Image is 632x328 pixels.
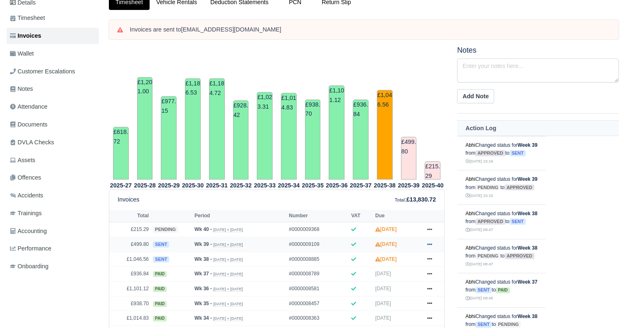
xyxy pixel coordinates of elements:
[153,286,167,292] span: paid
[397,180,421,190] th: 2025-39
[10,226,47,236] span: Accounting
[10,191,43,200] span: Accidents
[7,134,99,151] a: DVLA Checks
[517,313,537,319] strong: Week 38
[109,311,151,326] td: £1,014.83
[253,180,277,190] th: 2025-33
[287,237,349,252] td: #0000009109
[373,180,397,190] th: 2025-38
[475,150,505,156] span: approved
[517,279,537,285] strong: Week 37
[7,63,99,80] a: Customer Escalations
[281,93,297,180] td: £1,014.83
[421,180,445,190] th: 2025-40
[457,204,546,239] td: Changed status for from to
[113,127,129,180] td: £618.72
[10,67,75,76] span: Customer Escalations
[375,301,391,306] span: [DATE]
[287,311,349,326] td: #0000008363
[465,279,475,285] a: Abhi
[205,180,229,190] th: 2025-31
[301,180,325,190] th: 2025-35
[10,209,42,218] span: Trainings
[194,315,212,321] strong: Wk 34 -
[10,31,41,41] span: Invoices
[10,138,54,147] span: DVLA Checks
[213,287,243,292] small: [DATE] » [DATE]
[229,180,253,190] th: 2025-32
[213,242,243,247] small: [DATE] » [DATE]
[373,210,419,222] th: Due
[496,287,509,293] span: paid
[118,196,139,203] h6: Invoices
[395,195,436,204] div: :
[375,226,397,232] strong: [DATE]
[153,241,169,248] span: sent
[153,271,167,277] span: paid
[7,81,99,97] a: Notes
[375,286,391,292] span: [DATE]
[233,100,249,180] td: £928.42
[504,185,534,191] span: approved
[457,239,546,273] td: Changed status for from to
[10,173,41,182] span: Offences
[287,296,349,311] td: #0000008457
[109,282,151,296] td: £1,101.12
[194,241,212,247] strong: Wk 39 -
[7,117,99,133] a: Documents
[109,267,151,282] td: £936.84
[213,301,243,306] small: [DATE] » [DATE]
[109,296,151,311] td: £938.70
[7,205,99,221] a: Trainings
[465,262,493,266] small: [DATE] 08:47
[349,180,373,190] th: 2025-37
[287,252,349,267] td: #0000008885
[10,120,47,129] span: Documents
[157,180,181,190] th: 2025-29
[213,257,243,262] small: [DATE] » [DATE]
[465,142,475,148] a: Abhi
[10,13,45,23] span: Timesheet
[375,256,397,262] strong: [DATE]
[130,26,610,34] div: Invoices are sent to
[7,10,99,26] a: Timesheet
[137,77,153,180] td: £1,201.00
[7,170,99,186] a: Offences
[109,180,133,190] th: 2025-27
[517,176,537,182] strong: Week 39
[7,152,99,168] a: Assets
[457,170,546,205] td: Changed status for from to
[287,267,349,282] td: #0000008789
[185,78,201,180] td: £1,186.53
[465,176,475,182] a: Abhi
[109,252,151,267] td: £1,046.56
[153,256,169,262] span: sent
[395,197,405,202] small: Total
[475,253,500,259] span: pending
[509,219,526,225] span: sent
[475,321,492,328] span: sent
[109,237,151,252] td: £499.80
[465,296,493,300] small: [DATE] 08:45
[213,272,243,277] small: [DATE] » [DATE]
[329,85,344,180] td: £1,101.12
[257,92,273,180] td: £1,023.31
[375,271,391,277] span: [DATE]
[10,262,49,271] span: Onboarding
[457,89,494,103] button: Add Note
[504,253,534,259] span: approved
[7,99,99,115] a: Attendance
[277,180,301,190] th: 2025-34
[213,316,243,321] small: [DATE] » [DATE]
[465,245,475,251] a: Abhi
[475,219,505,225] span: approved
[509,150,526,156] span: sent
[287,210,349,222] th: Number
[153,226,178,233] span: pending
[7,187,99,204] a: Accidents
[194,286,212,292] strong: Wk 36 -
[109,222,151,237] td: £215.29
[375,315,391,321] span: [DATE]
[7,223,99,239] a: Accounting
[349,210,373,222] th: VAT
